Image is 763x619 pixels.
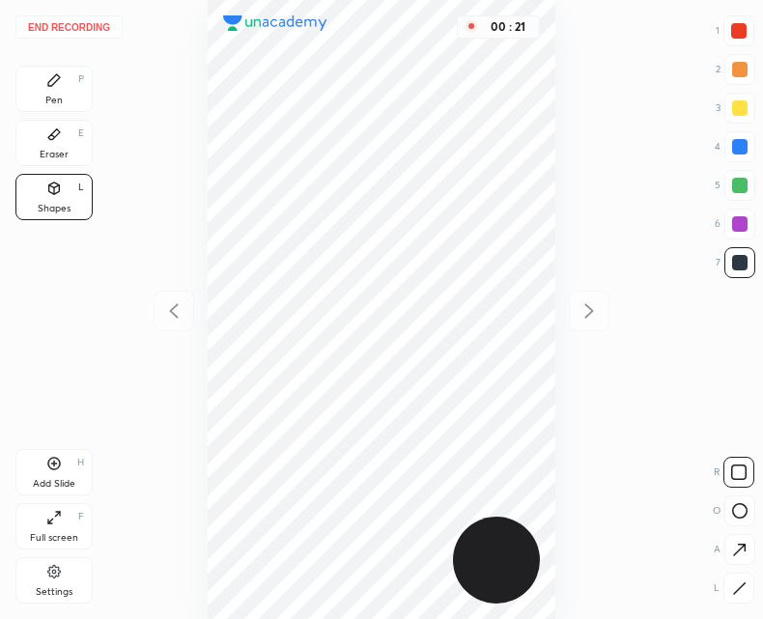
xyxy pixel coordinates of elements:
[30,533,78,543] div: Full screen
[38,204,71,213] div: Shapes
[78,512,84,521] div: F
[40,150,69,159] div: Eraser
[78,74,84,84] div: P
[715,170,755,201] div: 5
[45,96,63,105] div: Pen
[713,495,755,526] div: O
[714,457,754,488] div: R
[15,15,123,39] button: End recording
[716,93,755,124] div: 3
[716,54,755,85] div: 2
[715,209,755,239] div: 6
[715,131,755,162] div: 4
[36,587,72,597] div: Settings
[714,534,755,565] div: A
[78,128,84,138] div: E
[716,15,754,46] div: 1
[223,15,327,31] img: logo.38c385cc.svg
[78,183,84,192] div: L
[714,573,754,604] div: L
[33,479,75,489] div: Add Slide
[77,458,84,467] div: H
[716,247,755,278] div: 7
[485,20,531,34] div: 00 : 21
